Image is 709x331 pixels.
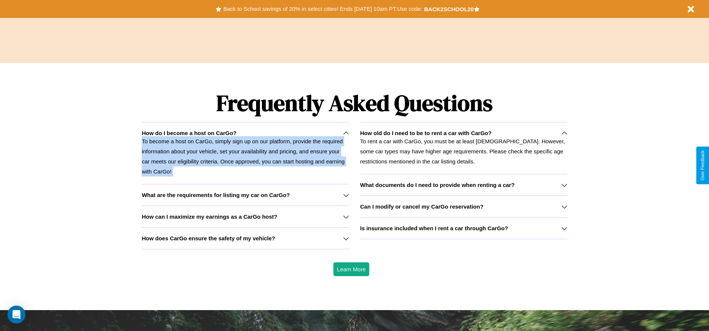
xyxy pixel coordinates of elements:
h3: How can I maximize my earnings as a CarGo host? [142,213,277,220]
h3: How old do I need to be to rent a car with CarGo? [360,130,492,136]
h1: Frequently Asked Questions [142,84,567,122]
h3: How do I become a host on CarGo? [142,130,236,136]
h3: Can I modify or cancel my CarGo reservation? [360,203,484,210]
h3: What documents do I need to provide when renting a car? [360,182,515,188]
h3: How does CarGo ensure the safety of my vehicle? [142,235,275,241]
h3: Is insurance included when I rent a car through CarGo? [360,225,508,231]
p: To become a host on CarGo, simply sign up on our platform, provide the required information about... [142,136,349,177]
button: Back to School savings of 20% in select cities! Ends [DATE] 10am PT.Use code: [221,4,424,14]
div: Give Feedback [700,150,705,181]
div: Open Intercom Messenger [7,306,25,324]
p: To rent a car with CarGo, you must be at least [DEMOGRAPHIC_DATA]. However, some car types may ha... [360,136,567,166]
button: Learn More [333,262,370,276]
b: BACK2SCHOOL20 [424,6,474,12]
h3: What are the requirements for listing my car on CarGo? [142,192,290,198]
